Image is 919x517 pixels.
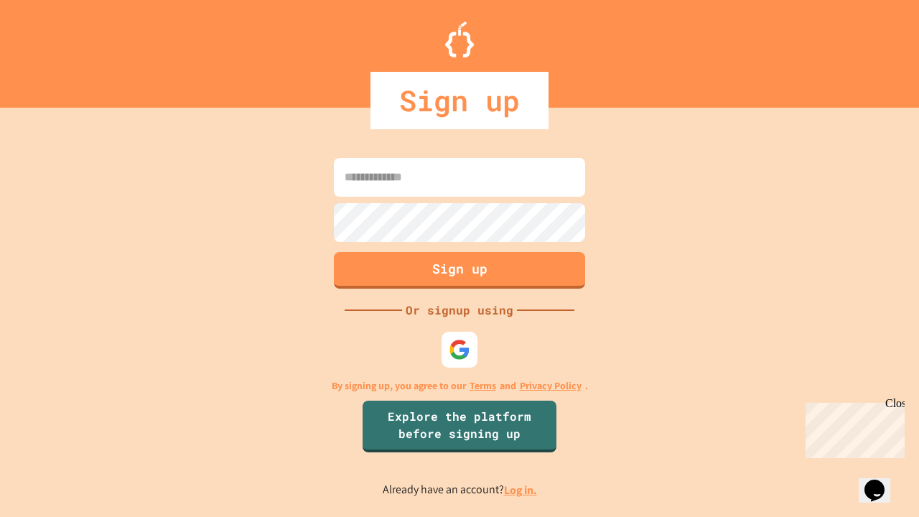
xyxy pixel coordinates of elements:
[449,339,470,360] img: google-icon.svg
[332,378,588,393] p: By signing up, you agree to our and .
[445,22,474,57] img: Logo.svg
[383,481,537,499] p: Already have an account?
[859,460,905,503] iframe: chat widget
[504,483,537,498] a: Log in.
[470,378,496,393] a: Terms
[520,378,582,393] a: Privacy Policy
[334,252,585,289] button: Sign up
[363,401,556,452] a: Explore the platform before signing up
[402,302,517,319] div: Or signup using
[800,397,905,458] iframe: chat widget
[370,72,549,129] div: Sign up
[6,6,99,91] div: Chat with us now!Close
